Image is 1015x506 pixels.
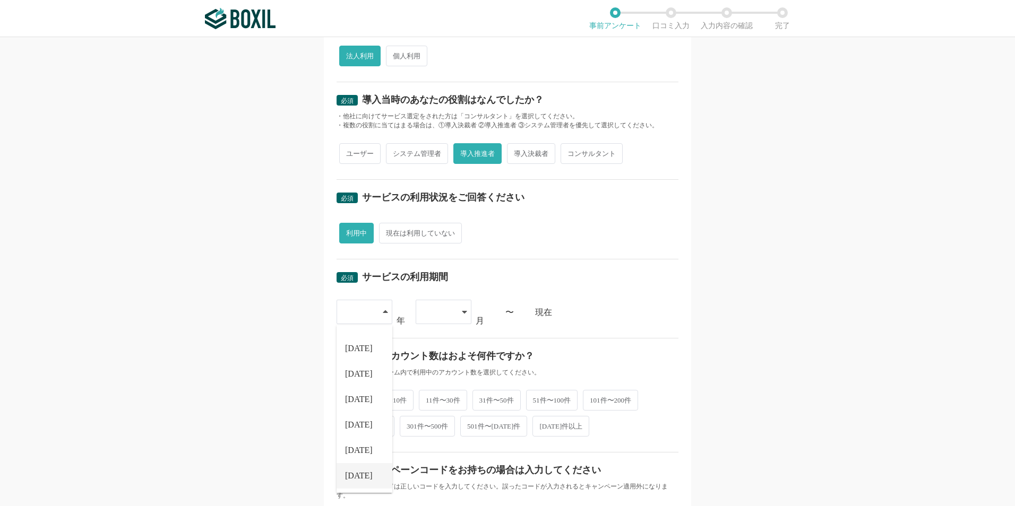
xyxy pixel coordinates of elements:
[505,308,514,317] div: 〜
[337,112,678,121] div: ・他社に向けてサービス選定をされた方は「コンサルタント」を選択してください。
[397,317,405,325] div: 年
[472,390,521,411] span: 31件〜50件
[339,223,374,243] span: 利用中
[643,7,699,30] li: 口コミ入力
[345,395,373,404] span: [DATE]
[453,143,502,164] span: 導入推進者
[386,46,427,66] span: 個人利用
[341,97,354,104] span: 必須
[345,370,373,378] span: [DATE]
[386,143,448,164] span: システム管理者
[419,390,467,411] span: 11件〜30件
[532,416,589,437] span: [DATE]件以上
[460,416,527,437] span: 501件〜[DATE]件
[535,308,678,317] div: 現在
[561,143,623,164] span: コンサルタント
[345,344,373,353] span: [DATE]
[476,317,484,325] div: 月
[526,390,578,411] span: 51件〜100件
[362,351,534,361] div: 利用アカウント数はおよそ何件ですか？
[345,472,373,480] span: [DATE]
[205,8,276,29] img: ボクシルSaaS_ロゴ
[587,7,643,30] li: 事前アンケート
[341,195,354,202] span: 必須
[362,193,524,202] div: サービスの利用状況をご回答ください
[337,121,678,130] div: ・複数の役割に当てはまる場合は、①導入決裁者 ②導入推進者 ③システム管理者を優先して選択してください。
[339,143,381,164] span: ユーザー
[345,421,373,429] span: [DATE]
[341,274,354,282] span: 必須
[379,223,462,243] span: 現在は利用していない
[400,416,455,437] span: 301件〜500件
[362,272,448,282] div: サービスの利用期間
[754,7,810,30] li: 完了
[362,465,601,475] div: キャンペーンコードをお持ちの場合は入力してください
[337,368,678,377] div: ・社内もしくはチーム内で利用中のアカウント数を選択してください。
[339,46,381,66] span: 法人利用
[507,143,555,164] span: 導入決裁者
[699,7,754,30] li: 入力内容の確認
[337,482,678,500] div: キャンペーンコードは正しいコードを入力してください。誤ったコードが入力されるとキャンペーン適用外になります。
[583,390,638,411] span: 101件〜200件
[345,446,373,455] span: [DATE]
[362,95,544,104] div: 導入当時のあなたの役割はなんでしたか？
